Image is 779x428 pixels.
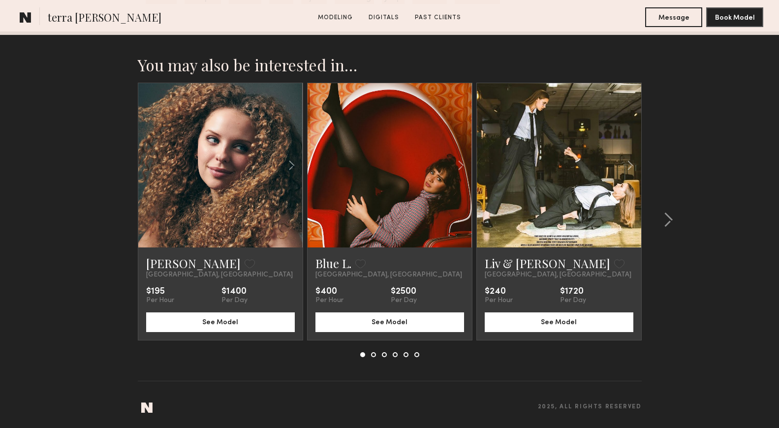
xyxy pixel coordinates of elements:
a: Liv & [PERSON_NAME] [485,255,610,271]
span: [GEOGRAPHIC_DATA], [GEOGRAPHIC_DATA] [485,271,631,279]
div: Per Day [221,297,248,305]
span: [GEOGRAPHIC_DATA], [GEOGRAPHIC_DATA] [146,271,293,279]
a: Book Model [706,13,763,21]
a: See Model [315,317,464,326]
button: See Model [315,312,464,332]
div: Per Hour [485,297,513,305]
span: terra [PERSON_NAME] [48,10,161,27]
div: $2500 [391,287,417,297]
button: See Model [146,312,295,332]
a: [PERSON_NAME] [146,255,241,271]
button: Message [645,7,702,27]
span: [GEOGRAPHIC_DATA], [GEOGRAPHIC_DATA] [315,271,462,279]
a: Modeling [314,13,357,22]
a: Blue L. [315,255,351,271]
button: See Model [485,312,633,332]
div: Per Day [560,297,586,305]
div: Per Day [391,297,417,305]
a: Past Clients [411,13,465,22]
a: Digitals [365,13,403,22]
div: $1400 [221,287,248,297]
div: Per Hour [146,297,174,305]
div: $195 [146,287,174,297]
div: Per Hour [315,297,343,305]
h2: You may also be interested in… [138,55,642,75]
div: $240 [485,287,513,297]
div: $1720 [560,287,586,297]
a: See Model [146,317,295,326]
a: See Model [485,317,633,326]
button: Book Model [706,7,763,27]
span: 2025, all rights reserved [538,404,642,410]
div: $400 [315,287,343,297]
